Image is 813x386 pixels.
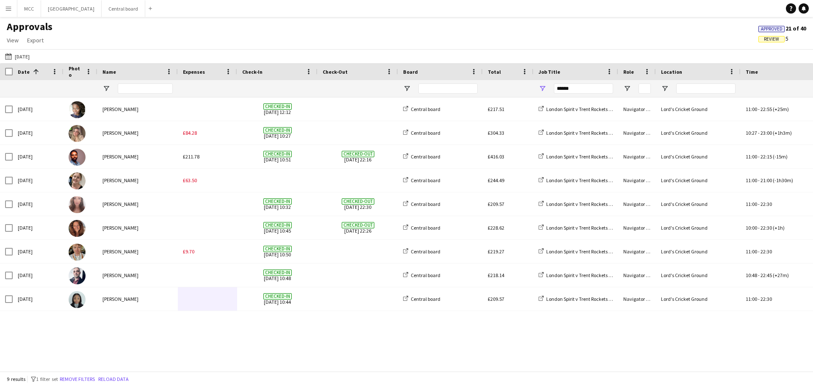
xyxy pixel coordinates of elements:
a: London Spirit v Trent Rockets 100s [539,248,618,255]
div: [PERSON_NAME] [97,216,178,239]
span: Checked-in [263,151,292,157]
span: Checked-in [263,103,292,110]
span: [DATE] 10:51 [242,145,312,168]
a: View [3,35,22,46]
span: £244.49 [488,177,504,183]
span: £209.57 [488,201,504,207]
button: Remove filters [58,375,97,384]
span: Central board [411,272,440,278]
button: Open Filter Menu [539,85,546,92]
a: London Spirit v Trent Rockets 100s [539,201,618,207]
span: 11:00 [746,248,757,255]
a: London Spirit v Trent Rockets 100s [539,130,618,136]
a: Central board [403,248,440,255]
span: Location [661,69,682,75]
div: Navigator (D&H B) [618,145,656,168]
div: Navigator (D&H B) [618,287,656,311]
div: Navigator (D&H B) [618,216,656,239]
button: [DATE] [3,51,31,61]
span: 22:15 [760,153,772,160]
span: Central board [411,130,440,136]
span: Export [27,36,44,44]
span: [DATE] 10:27 [242,121,312,144]
span: £228.62 [488,225,504,231]
span: Name [102,69,116,75]
div: Lord's Cricket Ground [656,216,741,239]
img: David Reid [69,244,86,261]
span: London Spirit v Trent Rockets 100s [546,177,618,183]
a: London Spirit v Trent Rockets 100s [539,225,618,231]
a: London Spirit v Trent Rockets 100s [539,272,618,278]
span: £209.57 [488,296,504,302]
a: Central board [403,177,440,183]
div: [DATE] [13,192,64,216]
span: - [758,153,760,160]
button: MCC [17,0,41,17]
div: [DATE] [13,97,64,121]
div: [DATE] [13,169,64,192]
span: Central board [411,106,440,112]
span: [DATE] 22:30 [323,192,393,216]
div: Navigator (D&H B) [618,192,656,216]
span: - [758,225,760,231]
span: £9.70 [183,248,194,255]
button: Central board [102,0,145,17]
span: [DATE] 10:50 [242,240,312,263]
span: Job Title [539,69,560,75]
span: 22:30 [760,201,772,207]
a: Central board [403,153,440,160]
span: £304.33 [488,130,504,136]
span: - [758,177,760,183]
span: 22:55 [760,106,772,112]
span: Central board [411,248,440,255]
span: 11:00 [746,177,757,183]
span: (+27m) [773,272,789,278]
div: [PERSON_NAME] [97,121,178,144]
span: Checked-in [263,293,292,300]
img: Sarah Camacho [69,220,86,237]
span: - [758,296,760,302]
a: Central board [403,272,440,278]
span: Central board [411,201,440,207]
span: (+25m) [773,106,789,112]
span: [DATE] 22:16 [323,145,393,168]
div: Lord's Cricket Ground [656,121,741,144]
div: [PERSON_NAME] [97,145,178,168]
span: 10:27 [746,130,757,136]
span: 11:00 [746,106,757,112]
img: Andrei Gabriel Nicorescu [69,267,86,284]
span: [DATE] 10:44 [242,287,312,311]
span: Board [403,69,418,75]
span: London Spirit v Trent Rockets 100s [546,153,618,160]
img: Hardeep Singh [69,149,86,166]
div: Lord's Cricket Ground [656,97,741,121]
button: Reload data [97,375,130,384]
div: Lord's Cricket Ground [656,240,741,263]
span: (-1h30m) [773,177,793,183]
div: Lord's Cricket Ground [656,192,741,216]
a: Export [24,35,47,46]
span: 22:45 [760,272,772,278]
span: £63.50 [183,177,197,183]
span: London Spirit v Trent Rockets 100s [546,272,618,278]
img: Amanda Ogandu [69,291,86,308]
span: Total [488,69,501,75]
span: 22:30 [760,225,772,231]
a: Central board [403,296,440,302]
a: Central board [403,106,440,112]
div: [PERSON_NAME] [97,192,178,216]
span: View [7,36,19,44]
span: London Spirit v Trent Rockets 100s [546,130,618,136]
img: Izukanne Okongwu [69,101,86,118]
span: [DATE] 12:12 [242,97,312,121]
span: Photo [69,65,82,78]
span: - [758,201,760,207]
span: 21 of 40 [758,25,806,32]
a: Central board [403,130,440,136]
div: Navigator (D&H B) [618,264,656,287]
span: Checked-in [263,246,292,252]
img: Sophia Kaytaz [69,196,86,213]
img: Caitlin Harvey [69,172,86,189]
span: £219.27 [488,248,504,255]
span: Checked-out [342,151,374,157]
